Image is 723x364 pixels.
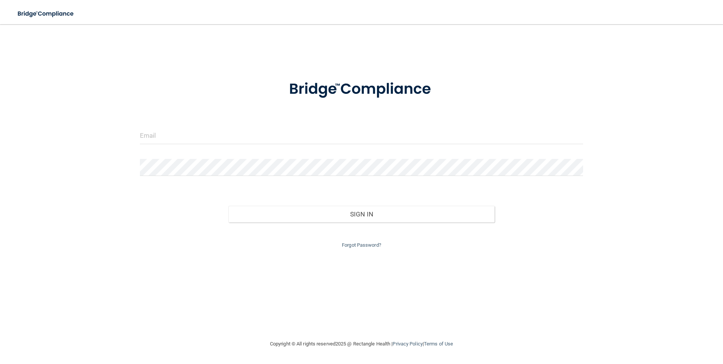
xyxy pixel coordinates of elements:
a: Forgot Password? [342,242,381,248]
img: bridge_compliance_login_screen.278c3ca4.svg [273,70,450,109]
a: Terms of Use [424,341,453,347]
img: bridge_compliance_login_screen.278c3ca4.svg [11,6,81,22]
a: Privacy Policy [393,341,422,347]
button: Sign In [228,206,495,222]
input: Email [140,127,583,144]
div: Copyright © All rights reserved 2025 @ Rectangle Health | | [223,332,500,356]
